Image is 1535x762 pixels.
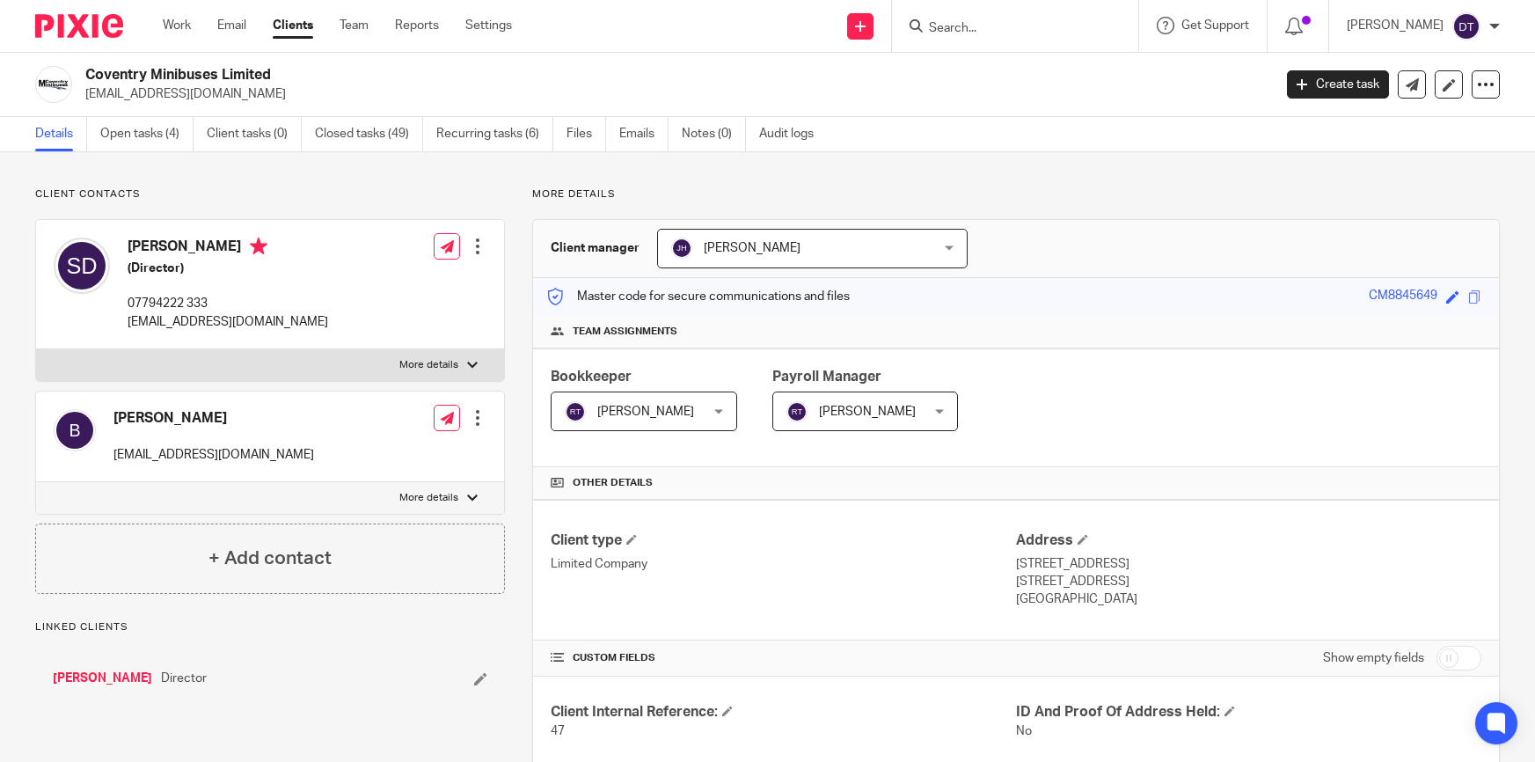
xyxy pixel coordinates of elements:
h4: + Add contact [208,545,332,572]
img: svg%3E [786,401,808,422]
p: 07794222 333 [128,295,328,312]
p: More details [399,358,458,372]
p: [EMAIL_ADDRESS][DOMAIN_NAME] [113,446,314,464]
p: [GEOGRAPHIC_DATA] [1016,590,1481,608]
span: Payroll Manager [772,370,881,384]
h4: ID And Proof Of Address Held: [1016,703,1481,722]
i: Primary [250,238,267,255]
a: Audit logs [759,117,827,151]
a: Open tasks (4) [100,117,194,151]
img: svg%3E [1452,12,1480,40]
h4: CUSTOM FIELDS [551,651,1016,665]
h4: Client Internal Reference: [551,703,1016,722]
a: Clients [273,17,313,34]
div: CM8845649 [1369,287,1437,307]
a: Email [217,17,246,34]
p: [STREET_ADDRESS] [1016,555,1481,573]
a: Closed tasks (49) [315,117,423,151]
img: svg%3E [54,238,110,294]
p: Master code for secure communications and files [546,288,850,305]
span: Other details [573,476,653,490]
span: Team assignments [573,325,677,339]
span: 47 [551,725,565,737]
a: Create task [1287,70,1389,99]
p: [PERSON_NAME] [1347,17,1444,34]
span: [PERSON_NAME] [597,406,694,418]
a: Notes (0) [682,117,746,151]
a: Client tasks (0) [207,117,302,151]
h4: [PERSON_NAME] [128,238,328,260]
span: Bookkeeper [551,370,632,384]
input: Search [927,21,1085,37]
img: Pixie [35,14,123,38]
p: Linked clients [35,620,505,634]
h5: (Director) [128,260,328,277]
a: Emails [619,117,669,151]
h3: Client manager [551,239,640,257]
img: svg%3E [565,401,586,422]
p: More details [399,491,458,505]
p: [EMAIL_ADDRESS][DOMAIN_NAME] [128,313,328,331]
p: Client contacts [35,187,505,201]
h4: Address [1016,531,1481,550]
span: Director [161,670,207,687]
a: Reports [395,17,439,34]
h2: Coventry Minibuses Limited [85,66,1026,84]
span: Get Support [1181,19,1249,32]
span: [PERSON_NAME] [704,242,800,254]
a: Files [566,117,606,151]
h4: Client type [551,531,1016,550]
a: Settings [465,17,512,34]
a: [PERSON_NAME] [53,670,152,687]
h4: [PERSON_NAME] [113,409,314,428]
p: Limited Company [551,555,1016,573]
img: svg%3E [671,238,692,259]
label: Show empty fields [1323,649,1424,667]
img: Untitled%20design%20(23).png [35,66,72,103]
a: Work [163,17,191,34]
p: [STREET_ADDRESS] [1016,573,1481,590]
a: Details [35,117,87,151]
p: More details [532,187,1500,201]
img: svg%3E [54,409,96,451]
a: Team [340,17,369,34]
span: [PERSON_NAME] [819,406,916,418]
a: Recurring tasks (6) [436,117,553,151]
p: [EMAIL_ADDRESS][DOMAIN_NAME] [85,85,1261,103]
span: No [1016,725,1032,737]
